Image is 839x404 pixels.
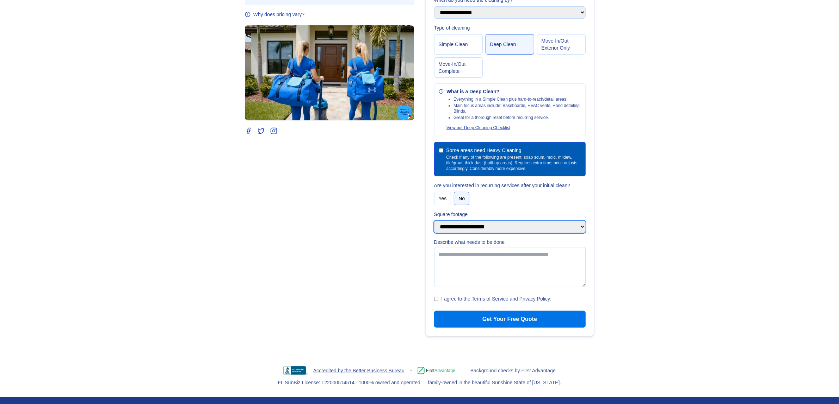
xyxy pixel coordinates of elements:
[472,296,508,302] a: Terms of Service
[537,34,586,55] button: Move‑In/Out Exterior Only
[245,127,252,134] a: Facebook
[434,239,586,246] label: Describe what needs to be done
[454,103,581,114] li: Main focus areas include: Baseboards, HVAC vents, Hand detailing, Blinds.
[519,296,550,302] a: Privacy Policy
[454,192,469,205] button: No
[418,366,464,375] img: First Advantage
[446,125,510,130] a: View our Deep Cleaning Checklist
[446,154,580,171] span: Check if any of the following are present: soap scum, mold, mildew, tile/grout, thick dust (built...
[434,57,483,78] button: Move‑In/Out Complete
[486,34,534,55] button: Deep Clean
[434,24,586,31] label: Type of cleaning
[441,295,551,302] label: I agree to the and .
[258,127,265,134] a: Twitter
[454,96,581,102] li: Everything in a Simple Clean plus hard‑to‑reach/detail areas.
[283,366,308,375] img: BBB Accredited
[434,34,483,55] button: Simple Clean
[270,127,277,134] a: Instagram
[245,11,305,18] button: Why does pricing vary?
[410,366,412,375] span: •
[446,147,521,153] span: Some areas need Heavy Cleaning
[434,192,451,205] button: Yes
[434,311,586,328] button: Get Your Free Quote
[278,379,561,386] div: FL SunBiz License: L22000514514 · 1000% owned and operated — family‑owned in the beautiful Sunshi...
[470,367,556,374] span: Background checks by First Advantage
[434,211,586,218] label: Square footage
[454,115,581,120] li: Great for a thorough reset before recurring service.
[446,88,581,95] div: What is a Deep Clean?
[313,367,405,374] a: Accredited by the Better Business Bureau
[439,148,444,153] input: Some areas need Heavy CleaningCheck if any of the following are present: soap scum, mold, mildew,...
[434,182,586,189] label: Are you interested in recurring services after your initial clean?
